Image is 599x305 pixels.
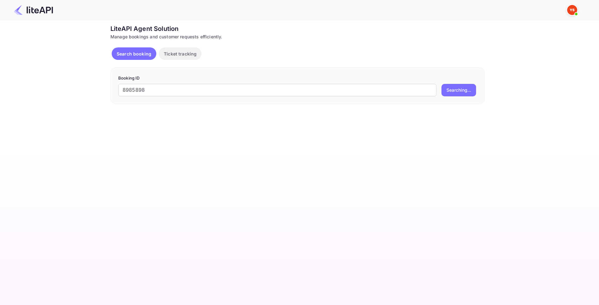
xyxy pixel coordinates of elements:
[567,5,577,15] img: Yandex Support
[441,84,476,96] button: Searching...
[118,84,436,96] input: Enter Booking ID (e.g., 63782194)
[118,75,477,81] p: Booking ID
[110,24,485,33] div: LiteAPI Agent Solution
[14,5,53,15] img: LiteAPI Logo
[164,51,197,57] p: Ticket tracking
[117,51,151,57] p: Search booking
[110,33,485,40] div: Manage bookings and customer requests efficiently.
